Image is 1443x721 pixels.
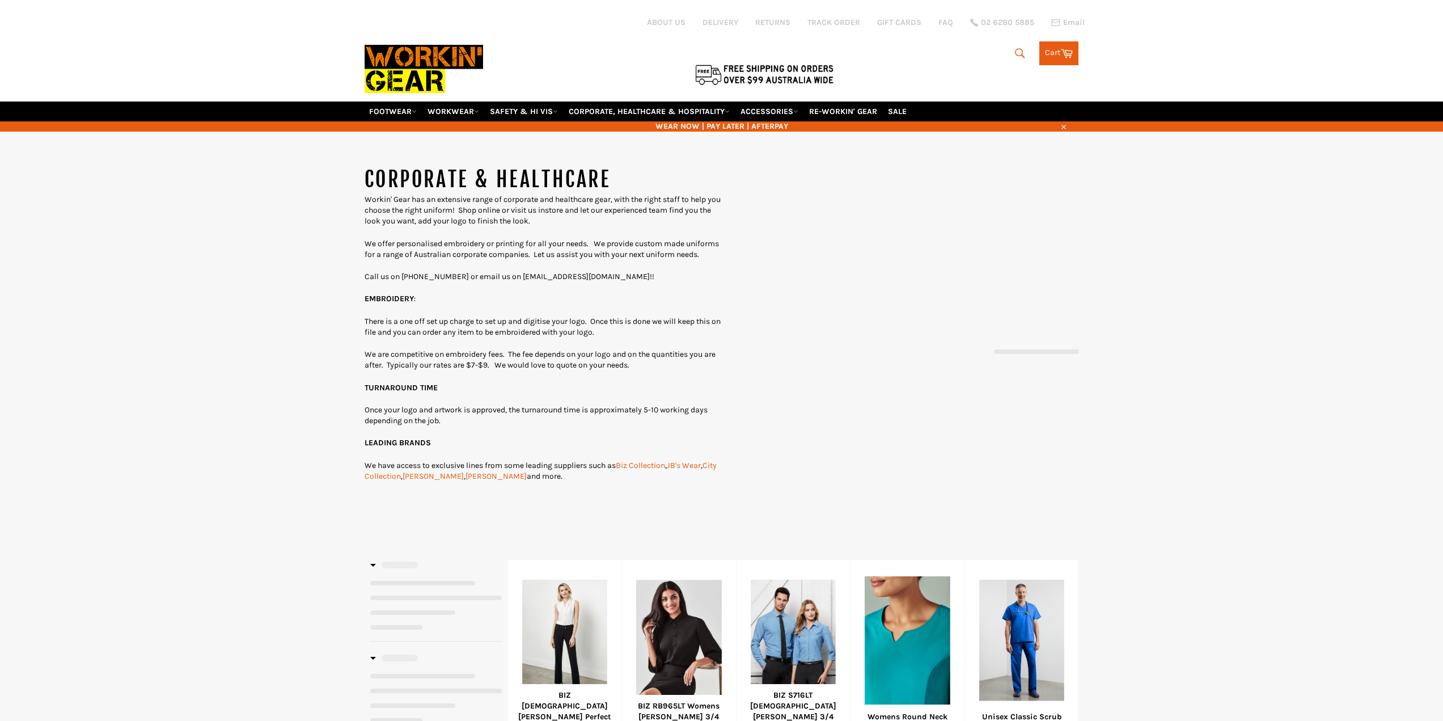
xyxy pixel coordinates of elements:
p: Call us on [PHONE_NUMBER] or email us on [EMAIL_ADDRESS][DOMAIN_NAME]!! [365,271,722,282]
a: SAFETY & HI VIS [485,102,562,121]
a: [PERSON_NAME] [403,471,464,481]
a: City Collection [365,461,717,481]
a: Email [1051,18,1085,27]
p: We are competitive on embroidery fees. The fee depends on your logo and on the quantities you are... [365,349,722,371]
a: FOOTWEAR [365,102,421,121]
a: Biz Collection [616,461,665,470]
span: WEAR NOW | PAY LATER | AFTERPAY [365,121,1079,132]
h1: CORPORATE & HEALTHCARE [365,166,722,194]
span: 02 6280 5885 [981,19,1034,27]
img: Workin Gear leaders in Workwear, Safety Boots, PPE, Uniforms. Australia's No.1 in Workwear [365,37,483,101]
img: Flat $9.95 shipping Australia wide [693,62,835,86]
a: RE-WORKIN' GEAR [805,102,882,121]
a: TRACK ORDER [807,17,860,28]
strong: LEADING BRANDS [365,438,431,448]
p: Workin' Gear has an extensive range of corporate and healthcare gear, with the right staff to hel... [365,194,722,227]
img: BIZ S716LT Ladies Ellison 3/4 Sleeve Shirt - Workin' Gear [751,580,836,701]
img: BIZ BS507L LADIES KATE PERFECT PANT - Workin' Gear [522,580,608,701]
strong: EMBROIDERY [365,294,414,303]
a: RETURNS [755,17,790,28]
strong: TURNAROUND TIME [365,383,438,393]
a: ACCESSORIES [736,102,803,121]
p: There is a one off set up charge to set up and digitise your logo. Once this is done we will keep... [365,316,722,338]
img: Womens Round Neck Scrub Top - Workin' Gear [865,576,950,705]
a: [PERSON_NAME] [466,471,527,481]
img: Unisex Classic Scrub Cargo Pant (H10610) - Workin' Gear [979,580,1065,701]
a: SALE [883,102,911,121]
img: BIZ RB965LT Womens Lucy 3/4 Sleeve Blouse - Workin' Gear [636,580,722,701]
p: We have access to exclusive lines from some leading suppliers such as , , , , and more. [365,460,722,482]
a: WORKWEAR [423,102,484,121]
a: Cart [1039,41,1078,65]
a: FAQ [938,17,953,28]
a: GIFT CARDS [877,17,921,28]
p: Once your logo and artwork is approved, the turnaround time is approximately 5-10 working days de... [365,404,722,427]
p: : [365,293,722,304]
span: Email [1063,19,1085,27]
p: We offer personalised embroidery or printing for all your needs. We provide custom made uniforms ... [365,238,722,260]
a: JB's Wear [667,461,701,470]
a: 02 6280 5885 [970,19,1034,27]
a: CORPORATE, HEALTHCARE & HOSPITALITY [564,102,734,121]
a: ABOUT US [647,17,685,28]
a: DELIVERY [703,17,738,28]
